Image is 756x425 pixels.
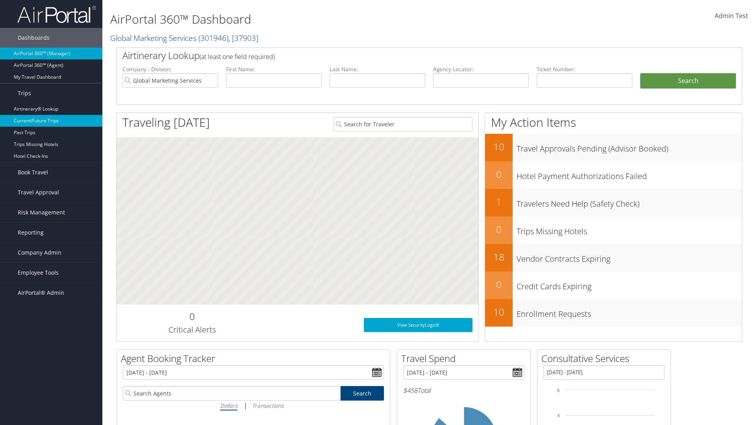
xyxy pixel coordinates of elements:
[537,65,632,73] label: Ticket Number:
[557,388,560,393] tspan: 6
[485,272,742,299] a: 0Credit Cards Expiring
[123,401,384,410] div: |
[541,352,671,365] h2: Consultative Services
[18,83,31,103] span: Trips
[18,203,65,222] span: Risk Management
[18,263,59,283] span: Employee Tools
[557,413,560,418] tspan: 4
[485,299,742,327] a: 10Enrollment Requests
[517,222,742,237] h3: Trips Missing Hotels
[252,402,283,409] i: Transactions
[715,4,748,28] a: Admin Test
[364,318,472,332] a: View SecurityLogic®
[18,243,61,262] span: Company Admin
[18,163,48,182] span: Book Travel
[485,168,513,181] h2: 0
[17,5,96,24] img: airportal-logo.png
[18,283,64,303] span: AirPortal® Admin
[122,310,261,323] h2: 0
[485,189,742,216] a: 1Travelers Need Help (Safety Check)
[517,194,742,209] h3: Travelers Need Help (Safety Check)
[122,324,261,335] h3: Critical Alerts
[485,216,742,244] a: 0Trips Missing Hotels
[198,33,228,43] span: ( 301946 )
[485,114,742,131] h1: My Action Items
[226,65,322,73] label: First Name:
[110,33,258,43] a: Global Marketing Services
[18,223,44,242] span: Reporting
[330,65,425,73] label: Last Name:
[110,11,535,28] h1: AirPortal 360™ Dashboard
[18,183,59,202] span: Travel Approval
[485,134,742,161] a: 10Travel Approvals Pending (Advisor Booked)
[401,352,530,365] h2: Travel Spend
[122,65,218,73] label: Company - Division:
[517,249,742,264] h3: Vendor Contracts Expiring
[485,305,513,319] h2: 10
[715,11,748,20] span: Admin Test
[403,386,524,395] h6: Total
[485,161,742,189] a: 0Hotel Payment Authorizations Failed
[433,65,529,73] label: Agency Locator:
[200,52,275,61] span: (at least one field required)
[485,250,513,264] h2: 18
[220,402,237,409] i: Dollars
[228,33,258,43] span: , [ 37903 ]
[123,386,340,401] input: Search Agents
[485,223,513,236] h2: 0
[122,114,210,131] h1: Traveling [DATE]
[403,386,417,395] span: $458
[517,305,742,320] h3: Enrollment Requests
[640,73,736,89] button: Search
[485,278,513,291] h2: 0
[517,277,742,292] h3: Credit Cards Expiring
[485,244,742,272] a: 18Vendor Contracts Expiring
[341,386,384,401] a: Search
[121,352,390,365] h2: Agent Booking Tracker
[18,28,50,48] span: Dashboards
[517,167,742,182] h3: Hotel Payment Authorizations Failed
[334,117,472,131] input: Search for Traveler
[485,140,513,153] h2: 10
[517,139,742,154] h3: Travel Approvals Pending (Advisor Booked)
[122,49,684,62] h2: Airtinerary Lookup
[485,195,513,209] h2: 1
